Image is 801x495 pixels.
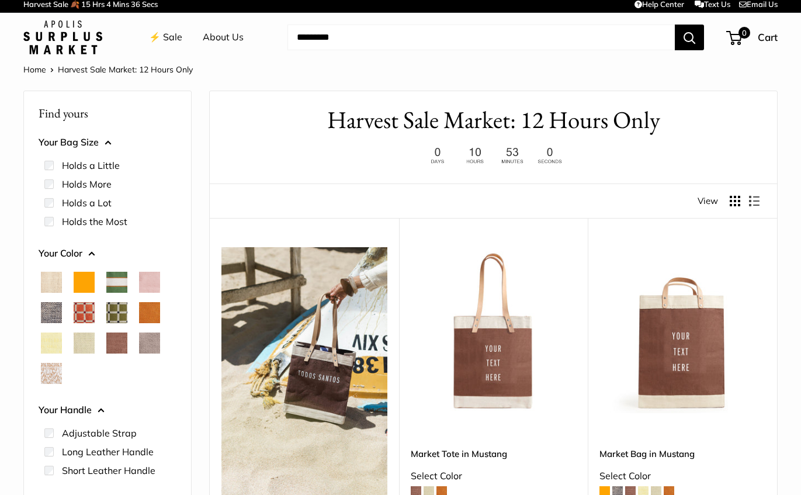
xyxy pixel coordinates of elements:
[74,302,95,323] button: Chenille Window Brick
[411,447,577,461] a: Market Tote in Mustang
[758,31,778,43] span: Cart
[41,302,62,323] button: Chambray
[698,193,718,209] span: View
[41,333,62,354] button: Daisy
[62,214,127,229] label: Holds the Most
[149,29,182,46] a: ⚡️ Sale
[730,196,740,206] button: Display products as grid
[227,103,760,137] h1: Harvest Sale Market: 12 Hours Only
[738,27,750,39] span: 0
[411,247,577,413] img: Market Tote in Mustang
[106,272,127,293] button: Court Green
[74,333,95,354] button: Mint Sorbet
[139,333,160,354] button: Taupe
[287,25,675,50] input: Search...
[139,272,160,293] button: Blush
[106,302,127,323] button: Chenille Window Sage
[39,134,176,151] button: Your Bag Size
[39,102,176,124] p: Find yours
[62,177,112,191] label: Holds More
[411,247,577,413] a: Market Tote in MustangMarket Tote in Mustang
[62,463,155,477] label: Short Leather Handle
[203,29,244,46] a: About Us
[41,272,62,293] button: Natural
[23,62,193,77] nav: Breadcrumb
[39,245,176,262] button: Your Color
[62,426,137,440] label: Adjustable Strap
[139,302,160,323] button: Cognac
[599,468,765,485] div: Select Color
[62,196,112,210] label: Holds a Lot
[39,401,176,419] button: Your Handle
[675,25,704,50] button: Search
[23,64,46,75] a: Home
[74,272,95,293] button: Orange
[58,64,193,75] span: Harvest Sale Market: 12 Hours Only
[727,28,778,47] a: 0 Cart
[23,20,102,54] img: Apolis: Surplus Market
[421,144,567,167] img: 12 hours only. Ends at 8pm
[599,247,765,413] a: Market Bag in MustangMarket Bag in Mustang
[411,468,577,485] div: Select Color
[41,363,62,384] button: White Porcelain
[599,247,765,413] img: Market Bag in Mustang
[62,445,154,459] label: Long Leather Handle
[62,158,120,172] label: Holds a Little
[106,333,127,354] button: Mustang
[599,447,765,461] a: Market Bag in Mustang
[749,196,760,206] button: Display products as list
